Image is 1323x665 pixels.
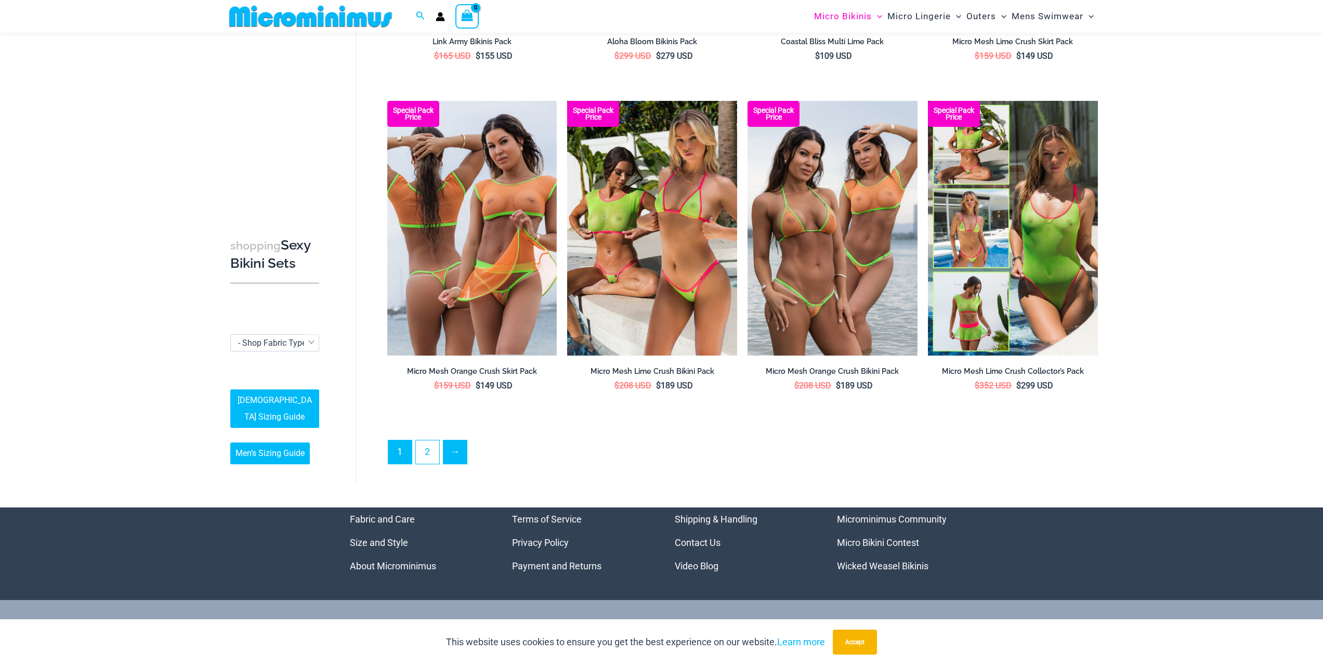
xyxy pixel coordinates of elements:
a: Micro Mesh Lime Crush Skirt Pack [928,37,1098,50]
span: Outers [966,3,996,30]
a: Search icon link [416,10,425,23]
span: $ [656,381,661,390]
aside: Footer Widget 4 [837,507,974,578]
bdi: 299 USD [614,51,651,61]
b: Special Pack Price [748,107,800,121]
a: Micro LingerieMenu ToggleMenu Toggle [885,3,964,30]
a: Contact Us [675,537,721,548]
span: $ [434,51,439,61]
h2: Link Army Bikinis Pack [387,37,557,47]
span: $ [614,381,619,390]
a: Bikini Pack Lime Micro Mesh Lime Crush 366 Crop Top 456 Micro 05Micro Mesh Lime Crush 366 Crop To... [567,101,737,356]
a: Coastal Bliss Multi Lime Pack [748,37,918,50]
h2: Micro Mesh Lime Crush Collector’s Pack [928,367,1098,376]
nav: Product Pagination [387,440,1098,470]
img: Skirt Pack Orange [387,101,557,356]
a: About Microminimus [350,560,436,571]
b: Special Pack Price [387,107,439,121]
bdi: 109 USD [815,51,852,61]
bdi: 352 USD [975,381,1012,390]
a: Learn more [777,636,825,647]
h2: Micro Mesh Lime Crush Bikini Pack [567,367,737,376]
a: Fabric and Care [350,514,415,525]
bdi: 149 USD [1016,51,1053,61]
h2: Micro Mesh Lime Crush Skirt Pack [928,37,1098,47]
a: → [443,440,467,464]
a: Video Blog [675,560,718,571]
span: Page 1 [388,440,412,464]
a: Micro Mesh Orange Crush Bikini Pack [748,367,918,380]
span: $ [476,51,480,61]
a: Wicked Weasel Bikinis [837,560,928,571]
bdi: 155 USD [476,51,513,61]
span: Micro Lingerie [887,3,951,30]
a: Terms of Service [512,514,582,525]
h2: Micro Mesh Orange Crush Bikini Pack [748,367,918,376]
span: $ [836,381,841,390]
nav: Menu [512,507,649,578]
span: $ [476,381,480,390]
a: Account icon link [436,12,445,21]
a: Collectors Pack Lime Micro Mesh Lime Crush 366 Crop Top 456 Micro 05Micro Mesh Lime Crush 366 Cro... [928,101,1098,356]
img: Bikini Pack Lime [567,101,737,356]
span: shopping [230,239,281,252]
a: Link Army Bikinis Pack [387,37,557,50]
nav: Menu [837,507,974,578]
nav: Site Navigation [810,2,1098,31]
img: MM SHOP LOGO FLAT [225,5,396,28]
a: Skirt Pack Orange Micro Mesh Orange Crush 366 Crop Top 511 Skirt 03Micro Mesh Orange Crush 366 Cr... [387,101,557,356]
a: Micro Mesh Lime Crush Bikini Pack [567,367,737,380]
span: Mens Swimwear [1012,3,1083,30]
span: - Shop Fabric Type [231,335,319,351]
span: $ [656,51,661,61]
bdi: 208 USD [614,381,651,390]
nav: Menu [675,507,811,578]
h2: Micro Mesh Orange Crush Skirt Pack [387,367,557,376]
a: Bikini Pack Orange Micro Mesh Orange Crush 312 Tri Top 456 Micro 02Micro Mesh Orange Crush 312 Tr... [748,101,918,356]
a: Micro Mesh Lime Crush Collector’s Pack [928,367,1098,380]
a: Page 2 [416,440,439,464]
a: View Shopping Cart, empty [455,4,479,28]
span: - Shop Fabric Type [238,338,306,348]
a: Privacy Policy [512,537,569,548]
span: Menu Toggle [951,3,961,30]
bdi: 165 USD [434,51,471,61]
aside: Footer Widget 3 [675,507,811,578]
a: Mens SwimwearMenu ToggleMenu Toggle [1009,3,1096,30]
a: Micro BikinisMenu ToggleMenu Toggle [811,3,885,30]
bdi: 189 USD [656,381,693,390]
b: Special Pack Price [928,107,980,121]
span: $ [975,51,979,61]
span: Menu Toggle [872,3,882,30]
bdi: 299 USD [1016,381,1053,390]
bdi: 279 USD [656,51,693,61]
a: Size and Style [350,537,408,548]
a: Micro Mesh Orange Crush Skirt Pack [387,367,557,380]
h2: Coastal Bliss Multi Lime Pack [748,37,918,47]
a: Microminimus Community [837,514,947,525]
bdi: 159 USD [434,381,471,390]
span: Micro Bikinis [814,3,872,30]
span: Menu Toggle [996,3,1006,30]
a: [DEMOGRAPHIC_DATA] Sizing Guide [230,389,319,428]
span: $ [975,381,979,390]
p: This website uses cookies to ensure you get the best experience on our website. [446,634,825,650]
span: Menu Toggle [1083,3,1094,30]
a: OutersMenu ToggleMenu Toggle [964,3,1009,30]
a: Shipping & Handling [675,514,757,525]
img: Bikini Pack Orange [748,101,918,356]
nav: Menu [350,507,487,578]
span: $ [1016,51,1021,61]
span: $ [794,381,799,390]
bdi: 189 USD [836,381,873,390]
img: Collectors Pack Lime [928,101,1098,356]
span: $ [614,51,619,61]
span: $ [434,381,439,390]
span: - Shop Fabric Type [230,334,319,351]
bdi: 159 USD [975,51,1012,61]
bdi: 208 USD [794,381,831,390]
aside: Footer Widget 1 [350,507,487,578]
span: $ [1016,381,1021,390]
h2: Aloha Bloom Bikinis Pack [567,37,737,47]
a: Payment and Returns [512,560,601,571]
